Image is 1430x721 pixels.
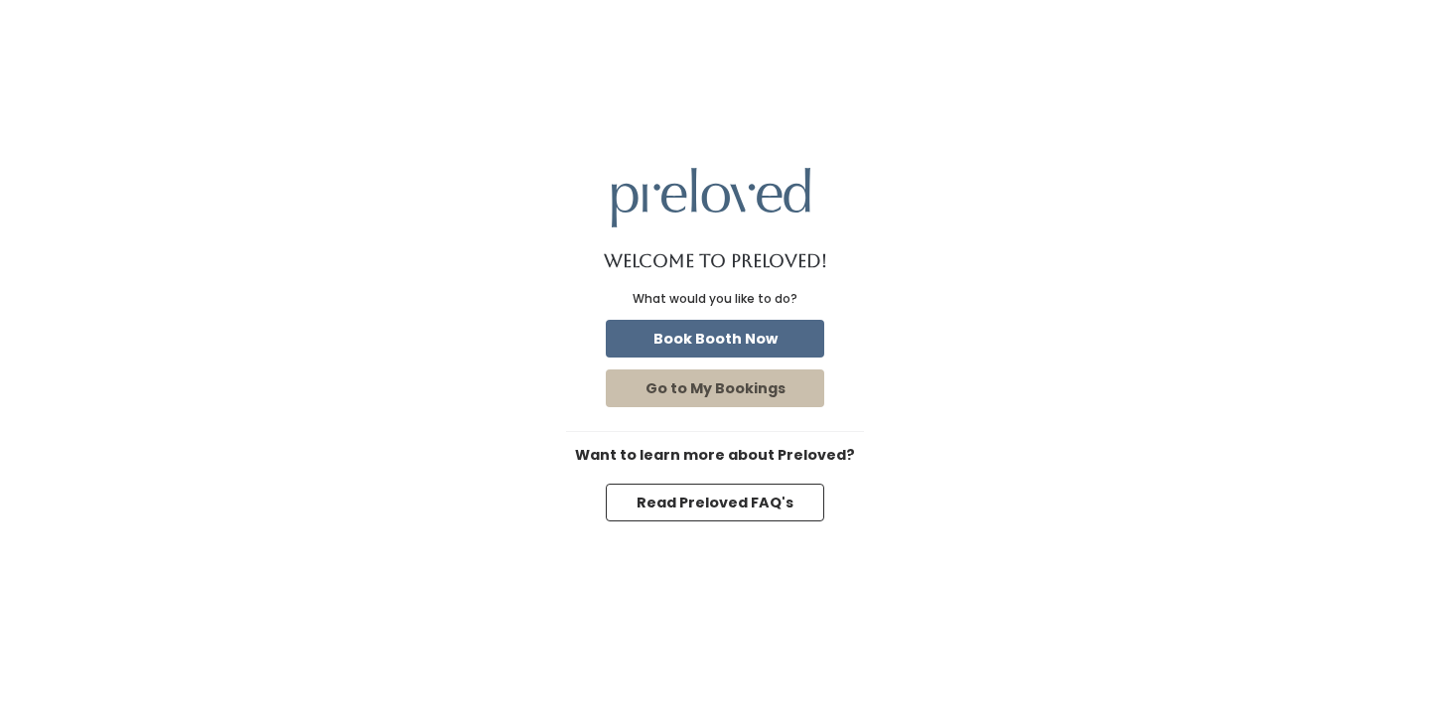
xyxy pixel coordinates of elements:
[606,369,824,407] button: Go to My Bookings
[612,168,810,226] img: preloved logo
[602,365,828,411] a: Go to My Bookings
[633,290,797,308] div: What would you like to do?
[606,320,824,358] button: Book Booth Now
[566,448,864,464] h6: Want to learn more about Preloved?
[606,484,824,521] button: Read Preloved FAQ's
[604,251,827,271] h1: Welcome to Preloved!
